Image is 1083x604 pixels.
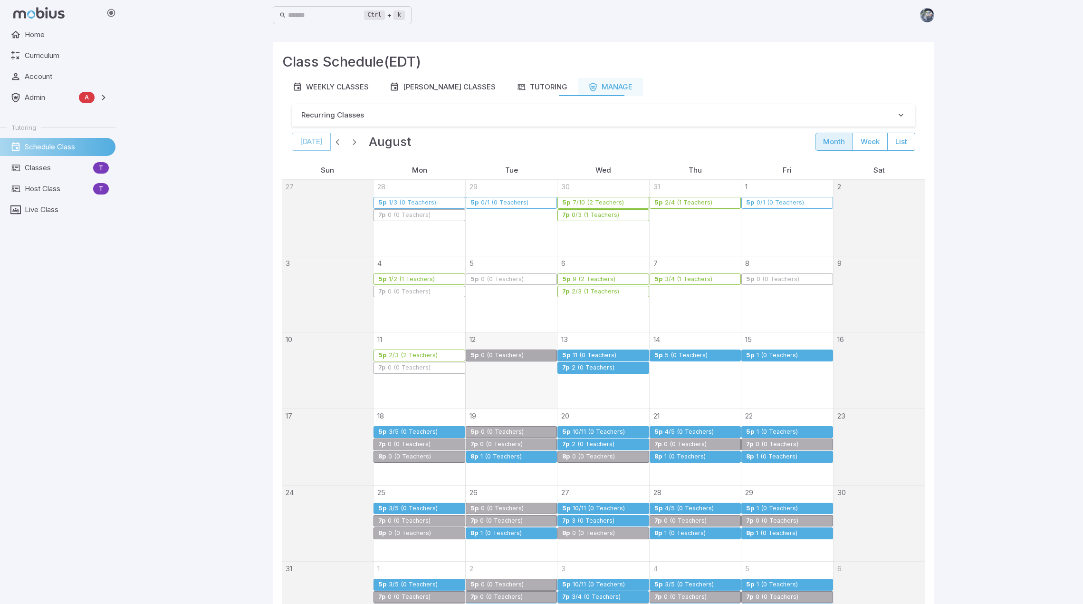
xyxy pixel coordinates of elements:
[79,93,95,102] span: A
[853,133,888,151] button: week
[387,212,431,219] div: 0 (0 Teachers)
[834,562,842,574] a: September 6, 2025
[664,453,706,460] div: 1 (0 Teachers)
[317,161,338,179] a: Sunday
[664,505,714,512] div: 4/5 (0 Teachers)
[465,409,557,485] td: August 19, 2025
[11,123,36,132] span: Tutoring
[388,530,431,537] div: 0 (0 Teachers)
[746,453,754,460] div: 8p
[374,332,465,409] td: August 11, 2025
[282,180,374,256] td: July 27, 2025
[466,256,474,269] a: August 5, 2025
[741,256,749,269] a: August 8, 2025
[834,180,841,192] a: August 2, 2025
[870,161,889,179] a: Saturday
[746,429,755,436] div: 5p
[331,135,344,148] button: Previous month
[572,429,625,436] div: 10/11 (0 Teachers)
[746,517,754,525] div: 7p
[369,132,411,151] h2: August
[465,180,557,256] td: July 29, 2025
[834,332,844,345] a: August 16, 2025
[649,332,741,409] td: August 14, 2025
[470,505,479,512] div: 5p
[388,276,435,283] div: 1/2 (1 Teachers)
[746,352,755,359] div: 5p
[25,142,109,152] span: Schedule Class
[779,161,795,179] a: Friday
[650,409,660,421] a: August 21, 2025
[755,441,799,448] div: 0 (0 Teachers)
[465,256,557,332] td: August 5, 2025
[571,517,615,525] div: 3 (0 Teachers)
[480,453,522,460] div: 1 (0 Teachers)
[741,409,833,485] td: August 22, 2025
[746,530,754,537] div: 8p
[378,594,386,601] div: 7p
[562,364,570,371] div: 7p
[470,199,479,206] div: 5p
[572,352,617,359] div: 11 (0 Teachers)
[470,453,479,460] div: 8p
[282,409,374,485] td: August 17, 2025
[374,332,382,345] a: August 11, 2025
[887,133,915,151] button: list
[756,199,805,206] div: 0/1 (0 Teachers)
[378,530,386,537] div: 8p
[664,276,713,283] div: 3/4 (1 Teachers)
[378,517,386,525] div: 7p
[572,581,625,588] div: 10/11 (0 Teachers)
[466,562,473,574] a: September 2, 2025
[378,288,386,295] div: 7p
[755,517,799,525] div: 0 (0 Teachers)
[374,486,385,498] a: August 25, 2025
[654,594,662,601] div: 7p
[592,161,615,179] a: Wednesday
[378,276,387,283] div: 5p
[378,429,387,436] div: 5p
[25,29,109,40] span: Home
[387,364,431,371] div: 0 (0 Teachers)
[387,517,431,525] div: 0 (0 Teachers)
[25,163,89,173] span: Classes
[833,180,925,256] td: August 2, 2025
[557,256,649,332] td: August 6, 2025
[470,441,478,448] div: 7p
[408,161,431,179] a: Monday
[480,276,524,283] div: 0 (0 Teachers)
[663,441,707,448] div: 0 (0 Teachers)
[654,199,663,206] div: 5p
[746,594,754,601] div: 7p
[387,288,431,295] div: 0 (0 Teachers)
[834,256,842,269] a: August 9, 2025
[562,581,571,588] div: 5p
[833,256,925,332] td: August 9, 2025
[649,409,741,485] td: August 21, 2025
[756,276,800,283] div: 0 (0 Teachers)
[746,441,754,448] div: 7p
[301,110,364,120] p: Recurring Classes
[664,429,714,436] div: 4/5 (0 Teachers)
[562,429,571,436] div: 5p
[654,530,662,537] div: 8p
[654,276,663,283] div: 5p
[741,562,749,574] a: September 5, 2025
[654,352,663,359] div: 5p
[378,212,386,219] div: 7p
[833,332,925,409] td: August 16, 2025
[374,180,465,256] td: July 28, 2025
[562,212,570,219] div: 7p
[654,441,662,448] div: 7p
[282,486,294,498] a: August 24, 2025
[470,276,479,283] div: 5p
[562,441,570,448] div: 7p
[562,453,570,460] div: 8p
[572,453,615,460] div: 0 (0 Teachers)
[557,332,568,345] a: August 13, 2025
[374,485,465,562] td: August 25, 2025
[650,562,658,574] a: September 4, 2025
[557,486,569,498] a: August 27, 2025
[378,364,386,371] div: 7p
[741,180,748,192] a: August 1, 2025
